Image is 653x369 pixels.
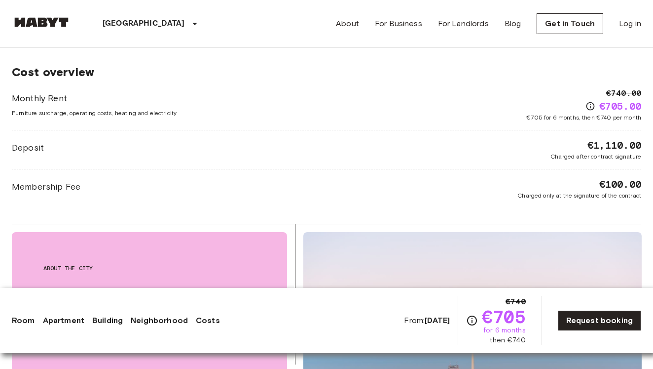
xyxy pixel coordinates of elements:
span: Deposit [12,141,44,154]
a: About [336,18,359,30]
span: Membership Fee [12,180,80,193]
a: Blog [505,18,521,30]
span: €740.00 [606,87,641,99]
span: for 6 months [483,326,526,335]
span: Charged after contract signature [550,152,641,161]
a: Request booking [558,310,641,331]
span: €705 [482,308,526,326]
span: From: [404,315,450,326]
span: Cost overview [12,65,641,80]
a: For Business [375,18,422,30]
a: Costs [196,315,220,327]
a: Log in [619,18,641,30]
span: About the city [43,264,255,273]
svg: Check cost overview for full price breakdown. Please note that discounts apply to new joiners onl... [466,315,478,327]
a: Apartment [43,315,84,327]
p: [GEOGRAPHIC_DATA] [103,18,185,30]
a: Room [12,315,35,327]
span: then €740 [490,335,525,345]
img: Habyt [12,17,71,27]
span: Furniture surcharge, operating costs, heating and electricity [12,109,177,118]
a: Neighborhood [131,315,188,327]
span: €1,110.00 [587,138,641,152]
span: Monthly Rent [12,92,177,105]
a: Get in Touch [537,13,603,34]
span: €100.00 [599,177,641,191]
a: Building [92,315,123,327]
span: €740 [506,296,526,308]
span: €705.00 [599,99,641,113]
span: Charged only at the signature of the contract [517,191,641,200]
a: For Landlords [438,18,489,30]
span: €705 for 6 months, then €740 per month [526,113,641,122]
b: [DATE] [425,316,450,325]
svg: Check cost overview for full price breakdown. Please note that discounts apply to new joiners onl... [585,101,595,111]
